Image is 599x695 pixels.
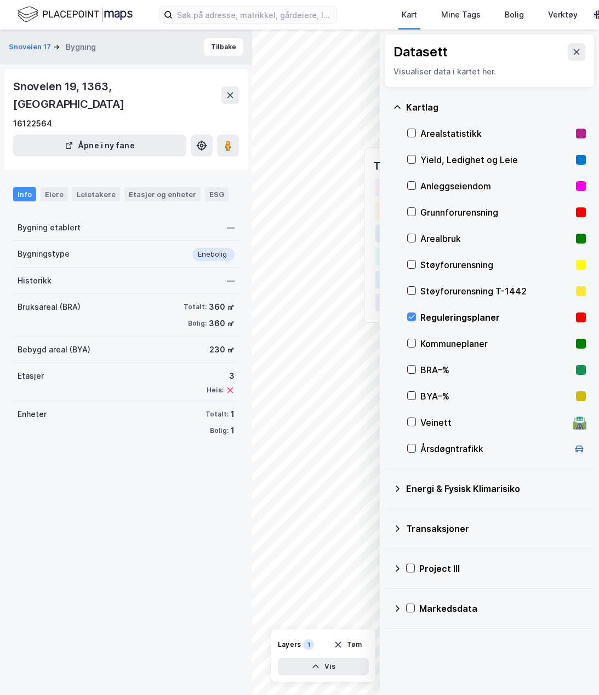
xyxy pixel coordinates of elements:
[173,7,336,23] input: Søk på adresse, matrikkel, gårdeiere, leietakere eller personer
[419,562,586,575] div: Project III
[18,343,90,356] div: Bebygd areal (BYA)
[420,390,572,403] div: BYA–%
[393,65,585,78] div: Visualiser data i kartet her.
[402,8,417,21] div: Kart
[66,40,96,54] div: Bygning
[207,369,235,383] div: 3
[9,42,53,53] button: Snoveien 17
[420,179,572,193] div: Anleggseiendom
[184,303,207,311] div: Totalt:
[327,636,369,653] button: Tøm
[420,285,572,298] div: Støyforurensning T-1442
[18,274,52,287] div: Historikk
[373,157,400,175] div: Tags
[188,319,207,328] div: Bolig:
[227,274,235,287] div: —
[204,38,243,56] button: Tilbake
[420,127,572,140] div: Arealstatistikk
[420,258,572,271] div: Støyforurensning
[129,189,196,199] div: Etasjer og enheter
[13,117,52,130] div: 16122564
[18,5,133,24] img: logo.f888ab2527a4732fd821a326f86c7f29.svg
[278,658,369,675] button: Vis
[18,369,44,383] div: Etasjer
[420,153,572,166] div: Yield, Ledighet og Leie
[420,232,572,245] div: Arealbruk
[41,187,68,201] div: Eiere
[18,247,70,260] div: Bygningstype
[572,415,587,430] div: 🛣️
[544,642,599,695] div: Kontrollprogram for chat
[227,221,235,234] div: —
[231,424,235,437] div: 1
[210,426,229,435] div: Bolig:
[544,642,599,695] iframe: Chat Widget
[13,135,186,157] button: Åpne i ny fane
[303,639,314,650] div: 1
[209,343,235,356] div: 230 ㎡
[209,317,235,330] div: 360 ㎡
[13,78,221,113] div: Snoveien 19, 1363, [GEOGRAPHIC_DATA]
[406,482,586,495] div: Energi & Fysisk Klimarisiko
[13,187,36,201] div: Info
[207,386,224,395] div: Heis:
[420,337,572,350] div: Kommuneplaner
[231,408,235,421] div: 1
[441,8,481,21] div: Mine Tags
[205,187,229,201] div: ESG
[209,300,235,314] div: 360 ㎡
[406,522,586,535] div: Transaksjoner
[278,640,301,649] div: Layers
[420,311,572,324] div: Reguleringsplaner
[18,408,47,421] div: Enheter
[420,442,568,455] div: Årsdøgntrafikk
[72,187,120,201] div: Leietakere
[18,221,81,234] div: Bygning etablert
[420,206,572,219] div: Grunnforurensning
[206,410,229,419] div: Totalt:
[548,8,578,21] div: Verktøy
[393,43,448,61] div: Datasett
[419,602,586,615] div: Markedsdata
[505,8,524,21] div: Bolig
[420,416,568,429] div: Veinett
[420,363,572,377] div: BRA–%
[406,101,586,114] div: Kartlag
[18,300,81,314] div: Bruksareal (BRA)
